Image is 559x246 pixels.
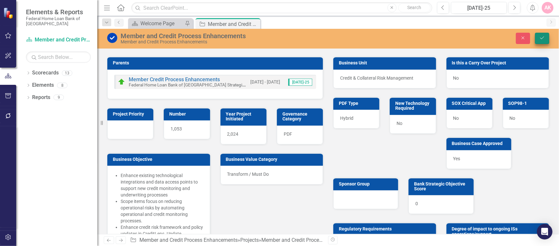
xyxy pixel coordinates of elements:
[107,33,117,43] img: Completed
[414,182,470,192] h3: Bank Strategic Objective Score
[452,227,546,237] h3: Degree of impact to ongoing ISs operations/support
[453,156,460,161] span: Yes
[240,237,259,243] a: Projects
[15,38,426,46] li: Successfully completed production deployment for Counterparty Scorecard and Report on [DATE].
[537,224,553,240] div: Open Intercom Messenger
[340,116,353,121] span: Hybrid
[113,112,150,117] h3: Project Priority
[121,32,354,39] div: Member and Credit Process Enhancements
[62,70,72,76] div: 13
[339,227,433,231] h3: Regulatory Requirements
[121,39,354,44] div: Member and Credit Process Enhancements
[121,198,203,224] li: Scope items focus on reducing operational risks by automating operational and credit monitoring p...
[130,237,323,244] div: » »
[26,16,91,27] small: Federal Home Loan Bank of [GEOGRAPHIC_DATA]
[26,36,91,44] a: Member and Credit Process Enhancements
[28,61,426,69] li: Business plans to begin parallel run WL/SL in August/Sep and deploy in early Q4.
[130,19,183,28] a: Welcome Page
[171,126,182,131] span: 1,053
[453,75,459,81] span: No
[508,101,546,106] h3: SOP98-1
[226,157,320,162] h3: Business Value Category
[3,7,15,18] img: ClearPoint Strategy
[395,101,433,111] h3: New Technology Required
[32,82,54,89] a: Elements
[397,121,402,126] span: No
[452,101,489,106] h3: SOX Critical App
[453,4,505,12] div: [DATE]-25
[453,116,459,121] span: No
[282,112,320,122] h3: Governance Category
[284,131,292,137] span: PDF
[250,79,280,85] small: [DATE] - [DATE]
[288,79,312,86] span: [DATE]-25
[398,3,431,12] button: Search
[227,172,269,177] span: Transform / Must Do
[28,30,426,38] li: Additional enhancements out of scope for this project are planned to be deployed as part of BIQ i...
[169,112,207,117] h3: Number
[542,2,553,14] button: AK
[15,69,426,77] li: Maintenance/support contract with [PERSON_NAME] has been signed and maintenance work has fully tr...
[57,83,67,88] div: 8
[15,22,426,38] li: Deployed to production CL to Unity Portal limits integration on [DATE]
[28,53,426,61] li: Development and testing is completed. Feature is ready for business validation.
[339,61,433,65] h3: Business Unit
[415,201,418,206] span: 0
[129,82,254,88] small: Federal Home Loan Bank of [GEOGRAPHIC_DATA] Strategic Plan
[226,112,263,122] h3: Year Project Initiated
[15,15,426,22] li: Successfully completed production deployment for SNL KRI solution on [DATE].2025.
[227,131,239,137] span: 2,024
[340,75,413,81] span: Credit & Collateral Risk Management
[339,182,395,186] h3: Sponsor Group
[26,51,91,63] input: Search Below...
[32,69,59,77] a: Scorecards
[2,3,45,8] strong: Recent Progress:
[451,2,507,14] button: [DATE]-25
[113,61,320,65] h3: Parents
[113,157,207,162] h3: Business Objective
[26,8,91,16] span: Elements & Reports
[208,20,259,28] div: Member and Credit Process Enhancements
[118,78,125,86] img: On Plan
[140,19,183,28] div: Welcome Page
[339,101,376,106] h3: PDF Type
[54,95,64,100] div: 9
[32,94,50,101] a: Reports
[452,61,546,65] h3: Is this a Carry Over Project
[129,76,220,83] a: Member Credit Process Enhancements
[131,2,432,14] input: Search ClearPoint...
[261,237,360,243] div: Member and Credit Process Enhancements
[121,172,203,198] li: Enhance existing technological integrations and data access points to support new credit monitori...
[452,141,508,146] h3: Business Case Approved
[510,116,516,121] span: No
[15,77,426,84] li: Project is in the process of closing out remaining invoices and project financials by end of [DATE].
[407,5,421,10] span: Search
[15,46,426,69] li: Watch List/Short list downstream integration to CIS
[139,237,238,243] a: Member and Credit Process Enhancements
